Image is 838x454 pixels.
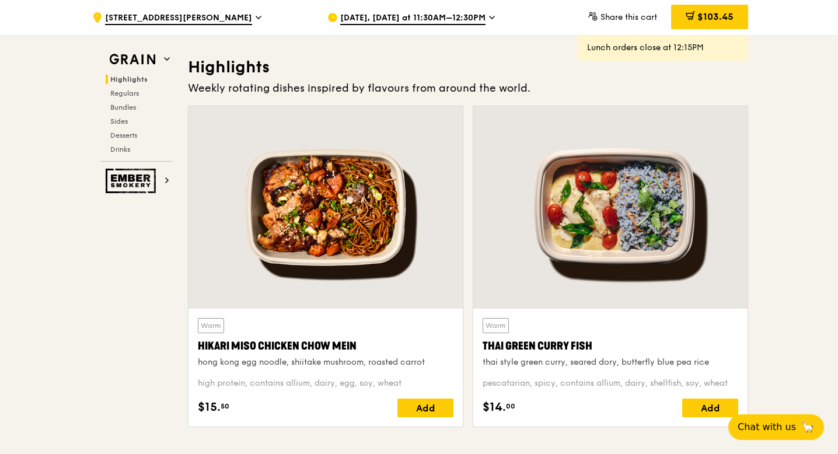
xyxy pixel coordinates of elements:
span: Bundles [110,103,136,111]
button: Chat with us🦙 [728,414,824,440]
div: Thai Green Curry Fish [483,338,738,354]
span: $15. [198,399,221,416]
div: thai style green curry, seared dory, butterfly blue pea rice [483,357,738,368]
div: Hikari Miso Chicken Chow Mein [198,338,453,354]
div: hong kong egg noodle, shiitake mushroom, roasted carrot [198,357,453,368]
div: Add [682,399,738,417]
img: Grain web logo [106,49,159,70]
div: high protein, contains allium, dairy, egg, soy, wheat [198,378,453,389]
div: Weekly rotating dishes inspired by flavours from around the world. [188,80,748,96]
span: Share this cart [600,12,657,22]
span: Highlights [110,75,148,83]
span: [DATE], [DATE] at 11:30AM–12:30PM [340,12,486,25]
div: pescatarian, spicy, contains allium, dairy, shellfish, soy, wheat [483,378,738,389]
div: Lunch orders close at 12:15PM [587,42,739,54]
span: 00 [506,401,515,411]
div: Warm [483,318,509,333]
span: Regulars [110,89,139,97]
span: $103.45 [697,11,734,22]
span: Desserts [110,131,137,139]
div: Add [397,399,453,417]
img: Ember Smokery web logo [106,169,159,193]
span: $14. [483,399,506,416]
span: Chat with us [738,420,796,434]
span: [STREET_ADDRESS][PERSON_NAME] [105,12,252,25]
span: 50 [221,401,229,411]
span: 🦙 [801,420,815,434]
span: Sides [110,117,128,125]
div: Warm [198,318,224,333]
h3: Highlights [188,57,748,78]
span: Drinks [110,145,130,153]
